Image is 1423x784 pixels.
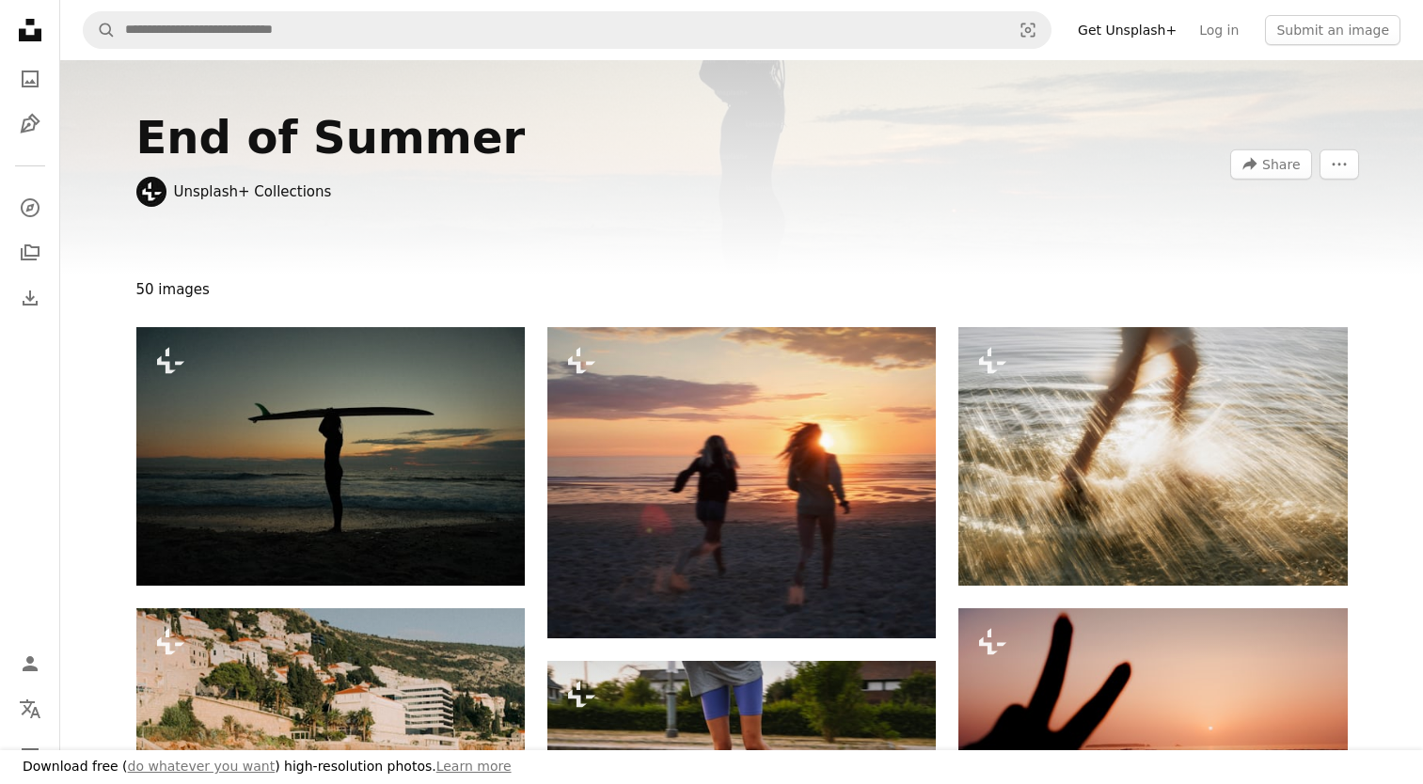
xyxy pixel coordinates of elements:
[11,60,49,98] a: Photos
[11,690,49,728] button: Language
[436,759,512,774] a: Learn more
[128,759,276,774] a: do whatever you want
[136,113,937,162] div: End of Summer
[547,474,936,491] a: Friends run towards the ocean during a sunset.
[1265,15,1400,45] button: Submit an image
[11,645,49,682] a: Log in / Sign up
[958,447,1347,464] a: Someone is running through the water, creating splashes.
[174,182,332,201] a: Unsplash+ Collections
[1230,149,1311,180] button: Share this image
[11,735,49,773] button: Menu
[11,279,49,317] a: Download History
[1067,15,1188,45] a: Get Unsplash+
[136,177,166,207] img: Go to Unsplash+ Collections's profile
[958,729,1347,745] a: Peace sign in silhouette with sunset beach view.
[136,274,210,305] span: 50 images
[83,11,1051,49] form: Find visuals sitewide
[1262,150,1300,179] span: Share
[958,327,1347,586] img: Someone is running through the water, creating splashes.
[23,758,512,776] h3: Download free ( ) high-resolution photos.
[11,234,49,272] a: Collections
[547,327,936,638] img: Friends run towards the ocean during a sunset.
[84,12,116,48] button: Search Unsplash
[11,189,49,227] a: Explore
[1005,12,1051,48] button: Visual search
[136,327,525,586] img: Surfer carries board on head as sun sets.
[136,447,525,464] a: Surfer carries board on head as sun sets.
[1320,149,1359,180] button: More Actions
[1188,15,1250,45] a: Log in
[11,105,49,143] a: Illustrations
